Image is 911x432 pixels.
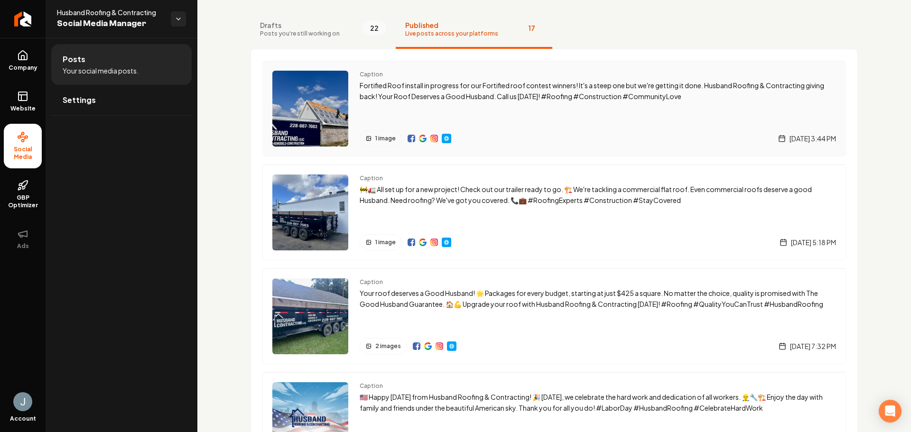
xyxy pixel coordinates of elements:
[260,20,340,30] span: Drafts
[430,239,438,246] a: View on Instagram
[4,42,42,79] a: Company
[4,146,42,161] span: Social Media
[4,221,42,257] button: Ads
[360,71,836,78] span: Caption
[360,382,836,390] span: Caption
[5,64,41,72] span: Company
[396,11,552,49] button: PublishedLive posts across your platforms17
[360,288,836,310] p: Your roof deserves a Good Husband! 🌟 Packages for every budget, starting at just $425 a square. N...
[442,238,451,247] a: Website
[57,17,163,30] span: Social Media Manager
[262,61,846,156] a: Post previewCaptionFortified Roof install in progress for our Fortified roof contest winners! It'...
[360,175,836,182] span: Caption
[363,20,386,36] span: 22
[436,342,443,350] a: View on Instagram
[360,392,836,414] p: 🇺🇸 Happy [DATE] from Husband Roofing & Contracting! 🎉 [DATE], we celebrate the hard work and dedi...
[4,194,42,209] span: GBP Optimizer
[251,11,396,49] button: DraftsPosts you're still working on22
[251,11,858,49] nav: Tabs
[4,172,42,217] a: GBP Optimizer
[13,242,33,250] span: Ads
[408,239,415,246] a: View on Facebook
[262,268,846,364] a: Post previewCaptionYour roof deserves a Good Husband! 🌟 Packages for every budget, starting at ju...
[272,278,348,354] img: Post preview
[430,135,438,142] a: View on Instagram
[375,342,401,350] span: 2 images
[419,239,427,246] img: Google
[262,164,846,260] a: Post previewCaption🚧🚛 All set up for a new project! Check out our trailer ready to go. 🏗️ We're t...
[442,134,451,143] a: Website
[879,400,902,423] div: Open Intercom Messenger
[791,238,836,247] span: [DATE] 5:18 PM
[790,134,836,143] span: [DATE] 3:44 PM
[413,342,420,350] img: Facebook
[413,342,420,350] a: View on Facebook
[436,342,443,350] img: Instagram
[405,20,498,30] span: Published
[408,239,415,246] img: Facebook
[448,342,455,350] img: Website
[430,239,438,246] img: Instagram
[272,71,348,147] img: Post preview
[360,184,836,206] p: 🚧🚛 All set up for a new project! Check out our trailer ready to go. 🏗️ We're tackling a commercia...
[424,342,432,350] img: Google
[419,239,427,246] a: View on Google Business Profile
[408,135,415,142] img: Facebook
[447,341,456,351] a: Website
[375,239,396,246] span: 1 image
[790,341,836,351] span: [DATE] 7:32 PM
[419,135,427,142] img: Google
[260,30,340,37] span: Posts you're still working on
[443,135,450,142] img: Website
[360,80,836,102] p: Fortified Roof install in progress for our Fortified roof contest winners! It's a steep one but w...
[419,135,427,142] a: View on Google Business Profile
[63,54,85,65] span: Posts
[424,342,432,350] a: View on Google Business Profile
[408,135,415,142] a: View on Facebook
[51,85,192,115] a: Settings
[360,278,836,286] span: Caption
[10,415,36,423] span: Account
[443,239,450,246] img: Website
[272,175,348,250] img: Post preview
[405,30,498,37] span: Live posts across your platforms
[13,392,32,411] button: Open user button
[13,392,32,411] img: Jomel Hermosura
[521,20,543,36] span: 17
[7,105,39,112] span: Website
[375,135,396,142] span: 1 image
[4,83,42,120] a: Website
[430,135,438,142] img: Instagram
[63,66,139,75] span: Your social media posts.
[63,94,96,106] span: Settings
[57,8,163,17] span: Husband Roofing & Contracting
[14,11,32,27] img: Rebolt Logo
